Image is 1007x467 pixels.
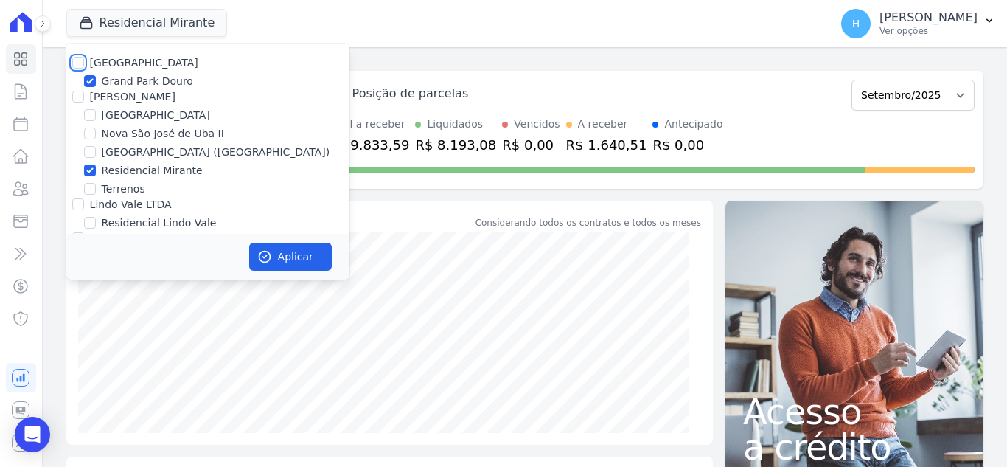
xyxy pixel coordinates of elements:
div: Vencidos [514,117,560,132]
div: Antecipado [664,117,722,132]
div: R$ 9.833,59 [329,135,410,155]
label: Terrenos [102,181,145,197]
label: Nova São José de Uba II [102,126,224,142]
label: RDR Engenharia [90,232,174,244]
div: R$ 8.193,08 [415,135,496,155]
label: Grand Park Douro [102,74,193,89]
label: Residencial Lindo Vale [102,215,217,231]
div: Considerando todos os contratos e todos os meses [475,216,701,229]
label: Lindo Vale LTDA [90,198,172,210]
div: R$ 1.640,51 [566,135,647,155]
label: [GEOGRAPHIC_DATA] [90,57,198,69]
div: Liquidados [427,117,483,132]
span: Acesso [743,394,966,429]
div: Posição de parcelas [352,85,469,103]
button: Aplicar [249,243,332,271]
label: [PERSON_NAME] [90,91,175,103]
label: [GEOGRAPHIC_DATA] ([GEOGRAPHIC_DATA]) [102,145,330,160]
div: R$ 0,00 [502,135,560,155]
div: Open Intercom Messenger [15,417,50,452]
p: [PERSON_NAME] [879,10,978,25]
label: [GEOGRAPHIC_DATA] [102,108,210,123]
div: A receber [578,117,628,132]
div: Total a receber [329,117,410,132]
button: Residencial Mirante [66,9,228,37]
div: R$ 0,00 [652,135,722,155]
span: H [852,18,860,29]
label: Residencial Mirante [102,163,203,179]
span: a crédito [743,429,966,465]
p: Ver opções [879,25,978,37]
button: H [PERSON_NAME] Ver opções [829,3,1007,44]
